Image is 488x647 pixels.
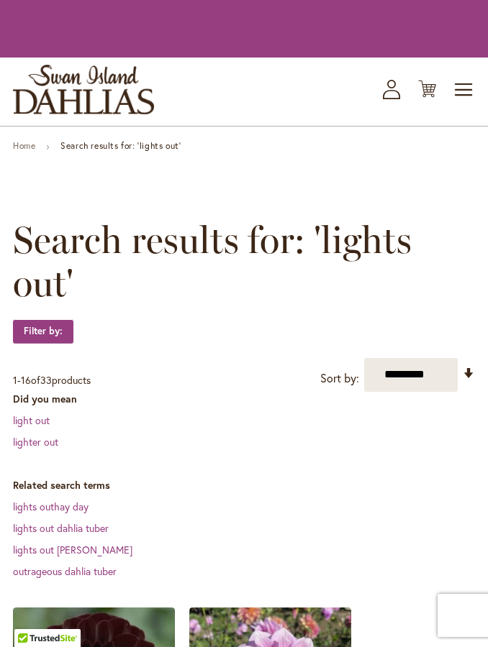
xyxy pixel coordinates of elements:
span: Search results for: 'lights out' [13,219,475,305]
iframe: Launch Accessibility Center [11,596,51,636]
a: outrageous dahlia tuber [13,564,117,578]
label: Sort by: [320,365,359,392]
a: Home [13,140,35,151]
span: 1 [13,373,17,387]
a: light out [13,413,50,427]
a: lights outhay day [13,500,89,513]
a: lighter out [13,435,58,449]
dt: Related search terms [13,478,475,492]
p: - of products [13,369,91,392]
a: store logo [13,65,154,114]
strong: Filter by: [13,319,73,344]
strong: Search results for: 'lights out' [60,140,181,151]
span: 33 [40,373,52,387]
a: lights out dahlia tuber [13,521,109,535]
a: lights out [PERSON_NAME] [13,543,132,556]
span: 16 [21,373,31,387]
dt: Did you mean [13,392,475,406]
